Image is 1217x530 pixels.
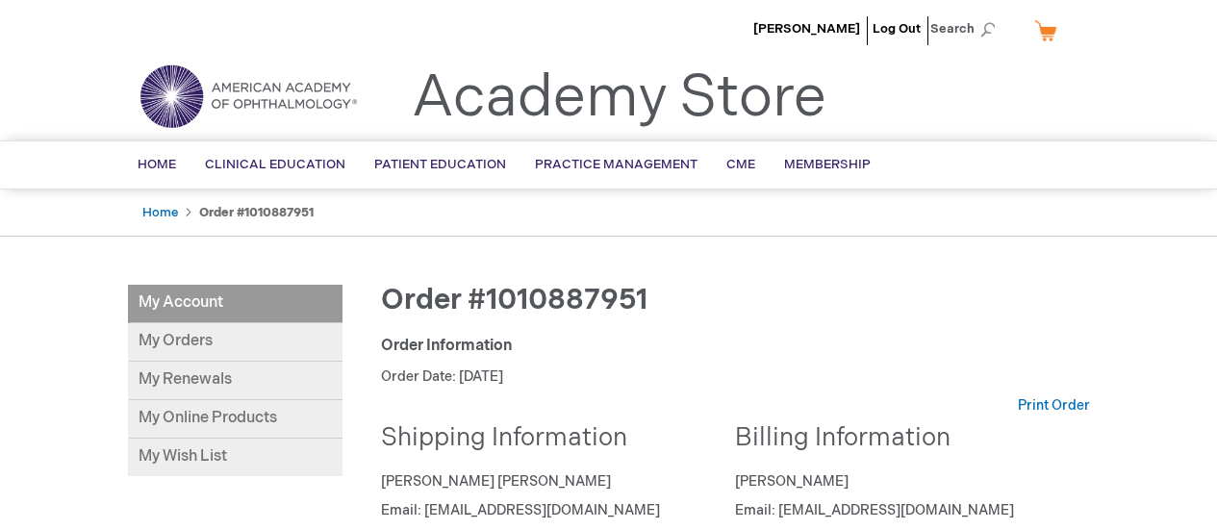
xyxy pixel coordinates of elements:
span: Search [930,10,1003,48]
span: Email: [EMAIL_ADDRESS][DOMAIN_NAME] [381,502,660,518]
div: Order Information [381,336,1090,358]
span: Home [138,157,176,172]
span: Membership [784,157,871,172]
span: [PERSON_NAME] [PERSON_NAME] [381,473,611,490]
a: My Orders [128,323,342,362]
span: Practice Management [535,157,697,172]
a: Log Out [873,21,921,37]
h2: Billing Information [735,425,1076,453]
p: Order Date: [DATE] [381,367,1090,387]
strong: Order #1010887951 [199,205,314,220]
a: My Wish List [128,439,342,476]
span: Email: [EMAIL_ADDRESS][DOMAIN_NAME] [735,502,1014,518]
a: [PERSON_NAME] [753,21,860,37]
span: Patient Education [374,157,506,172]
a: My Online Products [128,400,342,439]
span: CME [726,157,755,172]
span: Order #1010887951 [381,283,647,317]
span: Clinical Education [205,157,345,172]
a: My Renewals [128,362,342,400]
span: [PERSON_NAME] [735,473,849,490]
a: Academy Store [412,63,826,133]
a: Print Order [1018,396,1090,416]
a: Home [142,205,178,220]
h2: Shipping Information [381,425,722,453]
